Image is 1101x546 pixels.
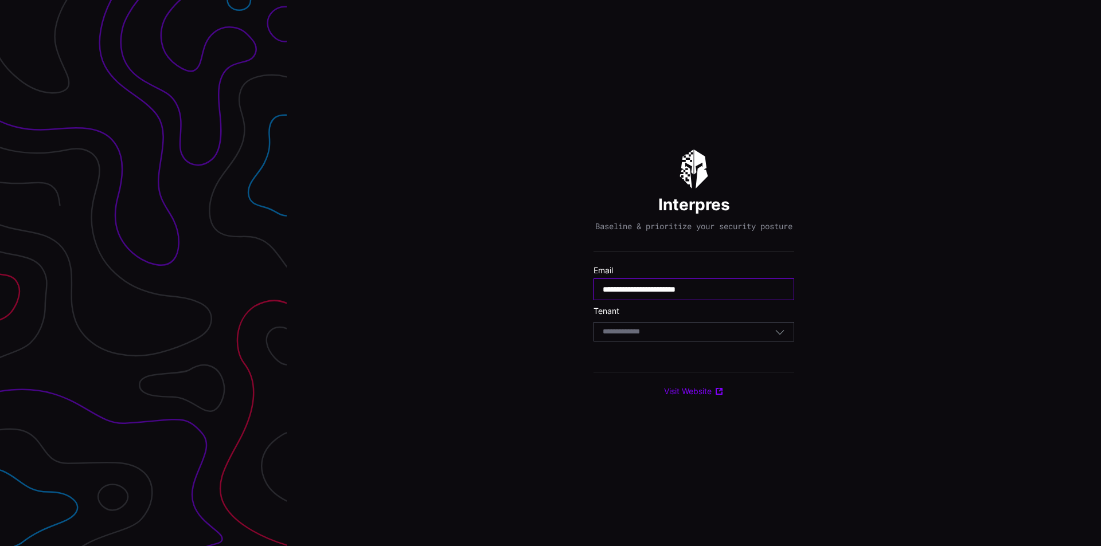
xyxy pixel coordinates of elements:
[594,265,794,276] label: Email
[658,194,730,215] h1: Interpres
[594,306,794,316] label: Tenant
[775,327,785,337] button: Toggle options menu
[664,386,724,396] a: Visit Website
[595,221,792,231] p: Baseline & prioritize your security posture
